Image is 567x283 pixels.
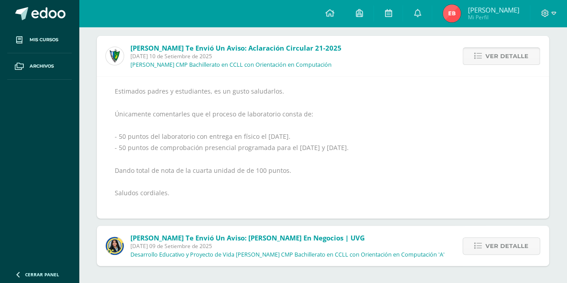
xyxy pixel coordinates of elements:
span: Ver detalle [485,48,528,64]
span: Ver detalle [485,238,528,254]
img: 71711bd8aa2cf53c91d992f3c93e6204.png [443,4,461,22]
a: Mis cursos [7,27,72,53]
span: [DATE] 09 de Setiembre de 2025 [130,242,445,250]
span: Mi Perfil [467,13,519,21]
img: 9385da7c0ece523bc67fca2554c96817.png [106,237,124,255]
span: Mis cursos [30,36,58,43]
a: Archivos [7,53,72,80]
span: Archivos [30,63,54,70]
div: Estimados padres y estudiantes, es un gusto saludarlos. Únicamente comentarles que el proceso de ... [115,86,531,210]
span: [PERSON_NAME] te envió un aviso: Aclaración circular 21-2025 [130,43,342,52]
span: [DATE] 10 de Setiembre de 2025 [130,52,342,60]
p: Desarrollo Educativo y Proyecto de Vida [PERSON_NAME] CMP Bachillerato en CCLL con Orientación en... [130,251,445,258]
img: 9f174a157161b4ddbe12118a61fed988.png [106,47,124,65]
p: [PERSON_NAME] CMP Bachillerato en CCLL con Orientación en Computación [130,61,332,69]
span: [PERSON_NAME] te envió un aviso: [PERSON_NAME] en Negocios | UVG [130,233,365,242]
span: Cerrar panel [25,271,59,278]
span: [PERSON_NAME] [467,5,519,14]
